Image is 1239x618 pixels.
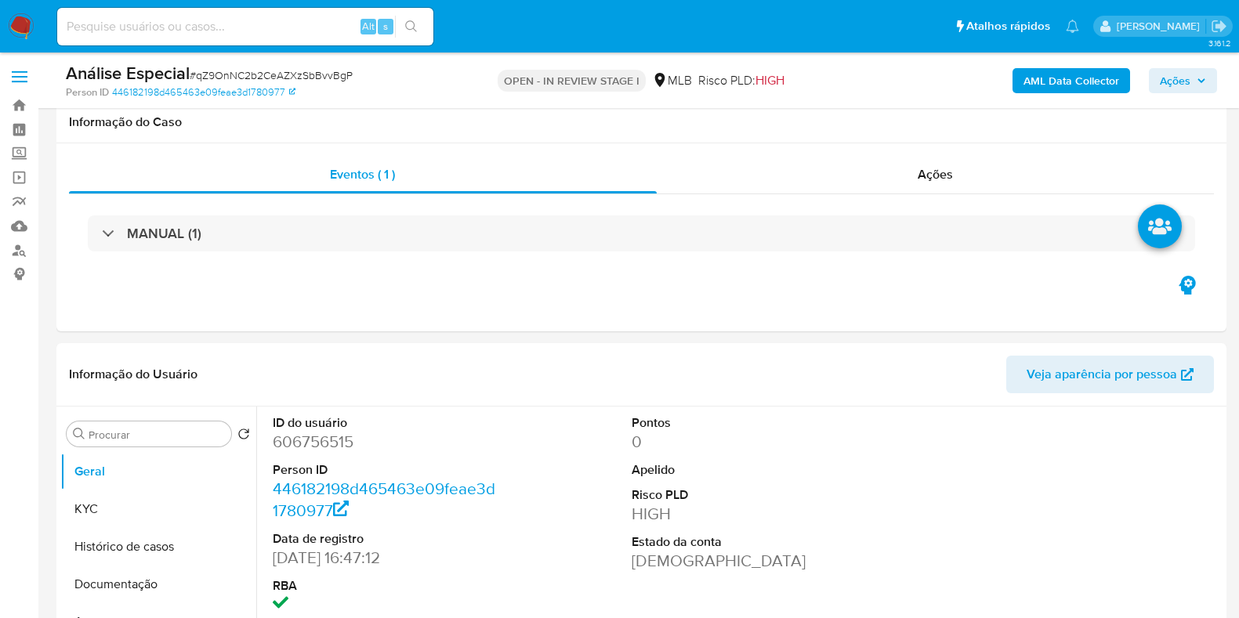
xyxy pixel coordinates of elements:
button: Histórico de casos [60,528,256,566]
h1: Informação do Caso [69,114,1214,130]
span: Risco PLD: [698,72,784,89]
div: MANUAL (1) [88,215,1195,251]
button: search-icon [395,16,427,38]
span: HIGH [755,71,784,89]
button: Geral [60,453,256,490]
span: Ações [918,165,953,183]
h3: MANUAL (1) [127,225,201,242]
dd: HIGH [632,503,856,525]
dt: Pontos [632,414,856,432]
b: Person ID [66,85,109,99]
button: Documentação [60,566,256,603]
dt: Estado da conta [632,533,856,551]
span: s [383,19,388,34]
dt: Risco PLD [632,486,856,504]
a: Notificações [1066,20,1079,33]
dt: RBA [273,577,497,595]
input: Procurar [89,428,225,442]
a: 446182198d465463e09feae3d1780977 [273,477,495,522]
a: Sair [1211,18,1227,34]
span: Veja aparência por pessoa [1027,356,1177,393]
p: OPEN - IN REVIEW STAGE I [498,70,646,92]
b: Análise Especial [66,60,190,85]
dt: ID do usuário [273,414,497,432]
p: viviane.jdasilva@mercadopago.com.br [1117,19,1205,34]
dt: Apelido [632,461,856,479]
b: AML Data Collector [1023,68,1119,93]
span: Alt [362,19,375,34]
dd: 606756515 [273,431,497,453]
span: Atalhos rápidos [966,18,1050,34]
dt: Person ID [273,461,497,479]
button: Procurar [73,428,85,440]
dd: 0 [632,431,856,453]
input: Pesquise usuários ou casos... [57,16,433,37]
span: Ações [1160,68,1190,93]
h1: Informação do Usuário [69,367,197,382]
dd: [DEMOGRAPHIC_DATA] [632,550,856,572]
button: Retornar ao pedido padrão [237,428,250,445]
span: Eventos ( 1 ) [330,165,395,183]
button: Veja aparência por pessoa [1006,356,1214,393]
dd: [DATE] 16:47:12 [273,547,497,569]
button: AML Data Collector [1013,68,1130,93]
div: MLB [652,72,692,89]
button: Ações [1149,68,1217,93]
button: KYC [60,490,256,528]
span: # qZ9OnNC2b2CeAZXzSbBvvBgP [190,67,353,83]
a: 446182198d465463e09feae3d1780977 [112,85,295,99]
dt: Data de registro [273,530,497,548]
